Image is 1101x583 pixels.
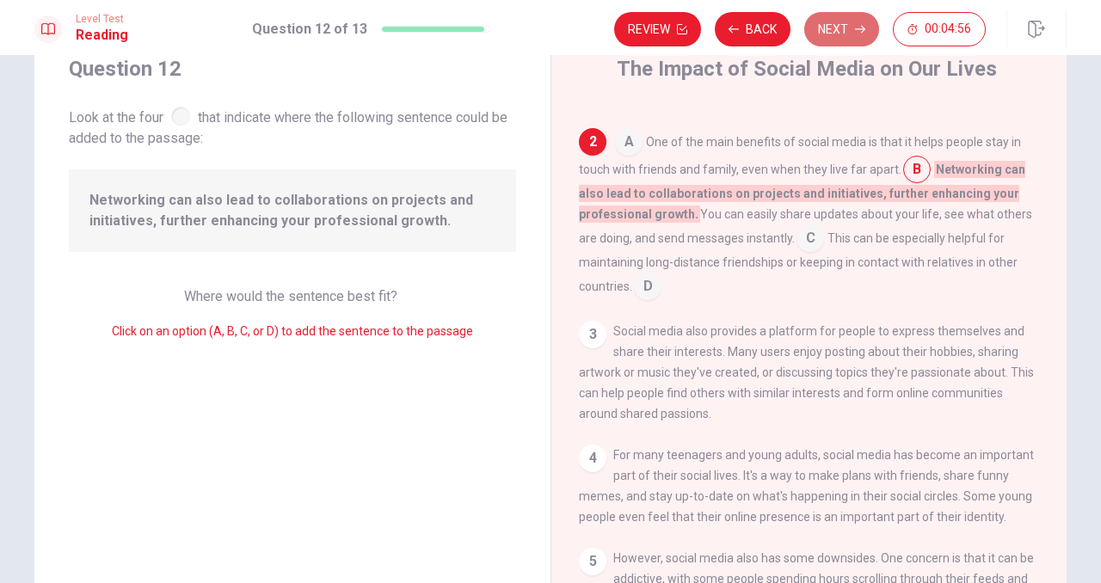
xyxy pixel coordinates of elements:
[804,12,879,46] button: Next
[579,231,1018,293] span: This can be especially helpful for maintaining long-distance friendships or keeping in contact wi...
[579,161,1025,223] span: Networking can also lead to collaborations on projects and initiatives, further enhancing your pr...
[579,128,606,156] div: 2
[715,12,790,46] button: Back
[614,12,701,46] button: Review
[69,55,516,83] h4: Question 12
[252,19,367,40] h1: Question 12 of 13
[893,12,986,46] button: 00:04:56
[69,103,516,149] span: Look at the four that indicate where the following sentence could be added to the passage:
[617,55,997,83] h4: The Impact of Social Media on Our Lives
[903,156,931,183] span: B
[579,324,1034,420] span: Social media also provides a platform for people to express themselves and share their interests....
[76,13,128,25] span: Level Test
[579,448,1034,524] span: For many teenagers and young adults, social media has become an important part of their social li...
[579,135,1021,176] span: One of the main benefits of social media is that it helps people stay in touch with friends and f...
[579,321,606,348] div: 3
[112,324,473,338] span: Click on an option (A, B, C, or D) to add the sentence to the passage
[579,548,606,575] div: 5
[76,25,128,46] h1: Reading
[925,22,971,36] span: 00:04:56
[797,224,824,252] span: C
[184,288,401,304] span: Where would the sentence best fit?
[579,445,606,472] div: 4
[89,190,495,231] span: Networking can also lead to collaborations on projects and initiatives, further enhancing your pr...
[634,273,661,300] span: D
[579,207,1032,245] span: You can easily share updates about your life, see what others are doing, and send messages instan...
[615,128,643,156] span: A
